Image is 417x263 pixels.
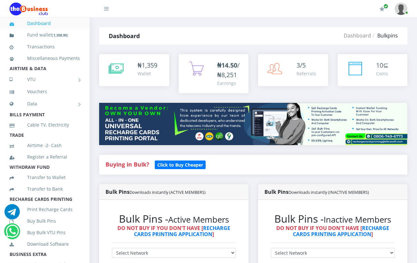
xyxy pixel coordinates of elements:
a: Airtime -2- Cash [10,138,80,153]
a: Fund wallet[1,358.90] [10,28,80,43]
a: Transfer to Wallet [10,170,80,185]
strong: DO NOT BUY IF YOU DON'T HAVE [ ] [117,225,230,238]
div: Earnings [217,80,242,86]
h2: Bulk Pins - [112,213,236,225]
span: 3/5 [296,61,306,70]
img: multitenant_rcp.png [99,103,407,145]
strong: DO NOT BUY IF YOU DON'T HAVE [ ] [276,225,389,238]
strong: Dashboard [109,32,140,40]
small: Downloads instantly (ACTIVE MEMBERS) [130,189,206,195]
img: Logo [10,3,48,15]
span: 1,359 [142,61,157,70]
a: VTU [10,71,80,87]
a: 3/5 Referrals [258,54,328,86]
i: Renew/Upgrade Subscription [380,6,384,12]
a: Print Recharge Cards [10,202,80,217]
a: Chat for support [4,209,20,219]
strong: Buying in Bulk? [106,160,149,168]
a: Register a Referral [10,150,80,164]
strong: Bulk Pins [264,188,369,195]
h2: Bulk Pins - [271,213,395,225]
small: [ ] [52,33,68,37]
a: Miscellaneous Payments [10,51,80,66]
div: ₦ [138,61,157,70]
a: Dashboard [10,16,80,31]
span: 10 [376,61,383,70]
div: ⊆ [376,61,389,70]
a: RECHARGE CARDS PRINTING APPLICATION [293,225,389,238]
a: Data [10,96,80,112]
a: Cable TV, Electricity [10,118,80,132]
small: Active Members [168,214,229,225]
div: Wallet [138,70,157,77]
a: Dashboard [344,32,371,39]
a: ₦1,359 Wallet [99,54,169,86]
img: User [395,3,407,15]
a: Click to Buy Cheaper [155,160,206,168]
small: Downloads instantly (INACTIVE MEMBERS) [288,189,369,195]
b: 1,358.90 [53,33,67,37]
a: Download Software [10,237,80,251]
a: Transfer to Bank [10,182,80,196]
small: Inactive Members [324,214,391,225]
span: /₦8,251 [217,61,240,79]
div: Coins [376,70,389,77]
a: Transactions [10,39,80,54]
span: Renew/Upgrade Subscription [383,4,388,9]
b: ₦14.50 [217,61,237,70]
a: Buy Bulk VTU Pins [10,225,80,240]
a: Buy Bulk Pins [10,214,80,228]
li: Bulkpins [371,32,398,39]
a: Chat for support [6,228,19,239]
div: Referrals [296,70,316,77]
strong: Bulk Pins [106,188,206,195]
a: Vouchers [10,84,80,99]
a: ₦14.50/₦8,251 Earnings [179,54,249,93]
a: RECHARGE CARDS PRINTING APPLICATION [134,225,231,238]
b: Click to Buy Cheaper [157,162,203,168]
